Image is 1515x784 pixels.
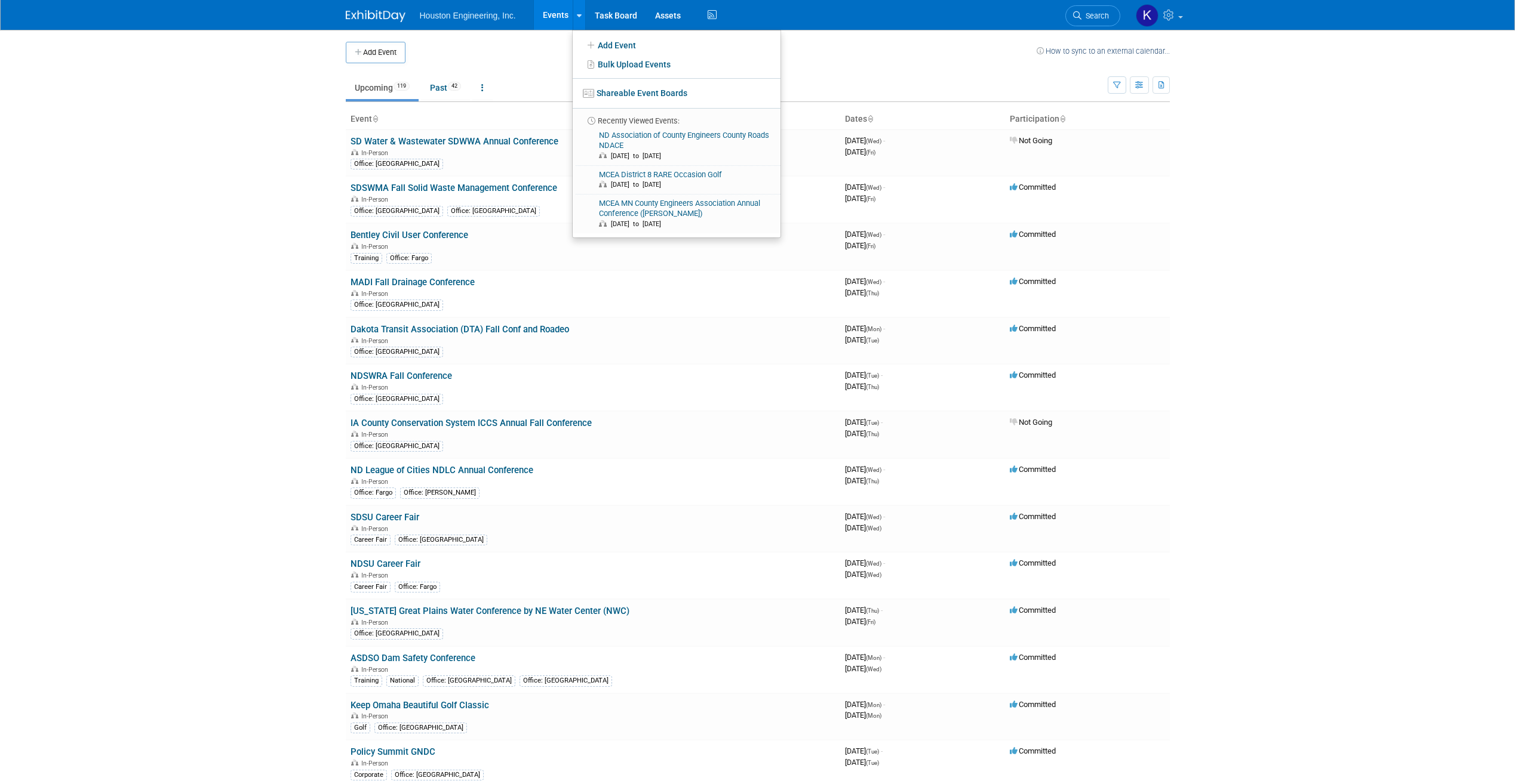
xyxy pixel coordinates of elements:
img: In-Person Event [351,384,358,390]
span: [DATE] [845,711,881,720]
a: Sort by Event Name [372,114,378,124]
span: Committed [1010,700,1056,709]
button: Add Event [346,42,405,63]
div: Office: [GEOGRAPHIC_DATA] [351,347,443,357]
img: In-Person Event [351,337,358,343]
a: Bulk Upload Events [573,55,780,74]
span: [DATE] [845,241,875,250]
span: [DATE] [845,288,879,297]
span: - [883,465,885,474]
a: NDSWRA Fall Conference [351,371,452,381]
span: In-Person [361,478,392,486]
span: (Wed) [866,572,881,578]
a: Bentley Civil User Conference [351,230,468,240]
span: Committed [1010,606,1056,615]
span: (Fri) [866,149,875,156]
div: Career Fair [351,535,391,545]
span: [DATE] [845,758,879,767]
a: SDSU Career Fair [351,512,419,523]
span: [DATE] [845,570,881,579]
span: Not Going [1010,418,1052,427]
span: - [883,230,885,239]
span: In-Person [361,337,392,345]
span: Committed [1010,230,1056,239]
div: Office: [GEOGRAPHIC_DATA] [391,770,484,780]
th: Dates [840,109,1005,129]
a: [US_STATE] Great Plains Water Conference by NE Water Center (NWC) [351,606,629,616]
span: - [881,371,883,379]
img: In-Person Event [351,712,358,718]
a: MADI Fall Drainage Conference [351,277,475,288]
span: [DATE] [845,277,885,286]
span: - [881,746,883,755]
img: seventboard-3.png [583,89,594,98]
span: [DATE] [845,418,883,427]
div: Career Fair [351,582,391,592]
a: SDSWMA Fall Solid Waste Management Conference [351,183,557,193]
img: In-Person Event [351,196,358,202]
a: MCEA District 8 RARE Occasion Golf [DATE] to [DATE] [576,166,776,195]
a: Upcoming119 [346,76,419,99]
span: [DATE] [845,746,883,755]
img: In-Person Event [351,431,358,437]
span: [DATE] [845,324,885,333]
span: [DATE] [845,523,881,532]
div: Office: [GEOGRAPHIC_DATA] [351,206,443,217]
a: Search [1065,5,1120,26]
span: [DATE] [845,429,879,438]
a: IA County Conservation System ICCS Annual Fall Conference [351,418,592,428]
a: SD Water & Wastewater SDWWA Annual Conference [351,136,558,147]
a: Sort by Participation Type [1059,114,1065,124]
span: (Thu) [866,290,879,297]
span: (Wed) [866,525,881,532]
span: - [883,700,885,709]
span: [DATE] [845,183,885,192]
span: (Wed) [866,184,881,191]
th: Participation [1005,109,1170,129]
span: - [883,653,885,662]
span: (Thu) [866,431,879,437]
span: (Fri) [866,196,875,202]
a: Keep Omaha Beautiful Golf Classic [351,700,489,711]
span: [DATE] [845,664,881,673]
span: Houston Engineering, Inc. [420,11,516,20]
span: In-Person [361,290,392,298]
div: Training [351,675,382,686]
img: In-Person Event [351,525,358,531]
span: Search [1081,11,1109,20]
span: [DATE] [845,371,883,379]
span: [DATE] [845,606,883,615]
div: Office: [GEOGRAPHIC_DATA] [423,675,515,686]
span: [DATE] to [DATE] [611,220,667,228]
span: In-Person [361,760,392,767]
span: (Wed) [866,232,881,238]
span: Committed [1010,746,1056,755]
span: (Fri) [866,619,875,625]
th: Event [346,109,840,129]
span: In-Person [361,666,392,674]
span: (Tue) [866,748,879,755]
span: Committed [1010,183,1056,192]
a: ND Association of County Engineers County Roads NDACE [DATE] to [DATE] [576,126,776,165]
div: Office: [GEOGRAPHIC_DATA] [351,300,443,310]
span: (Mon) [866,712,881,719]
span: - [881,606,883,615]
a: ASDSO Dam Safety Conference [351,653,475,663]
span: - [881,418,883,427]
span: [DATE] to [DATE] [611,181,667,189]
img: Kendra Jensen [1136,4,1158,27]
span: (Mon) [866,326,881,332]
div: Office: Fargo [386,253,432,264]
span: [DATE] [845,558,885,567]
span: (Mon) [866,702,881,708]
span: [DATE] [845,335,879,344]
div: National [386,675,419,686]
span: In-Person [361,149,392,157]
span: (Wed) [866,666,881,672]
div: Office: [GEOGRAPHIC_DATA] [351,159,443,169]
span: [DATE] [845,465,885,474]
div: Office: [GEOGRAPHIC_DATA] [395,535,487,545]
span: - [883,324,885,333]
a: ND League of Cities NDLC Annual Conference [351,465,533,476]
div: Office: [PERSON_NAME] [400,487,480,498]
